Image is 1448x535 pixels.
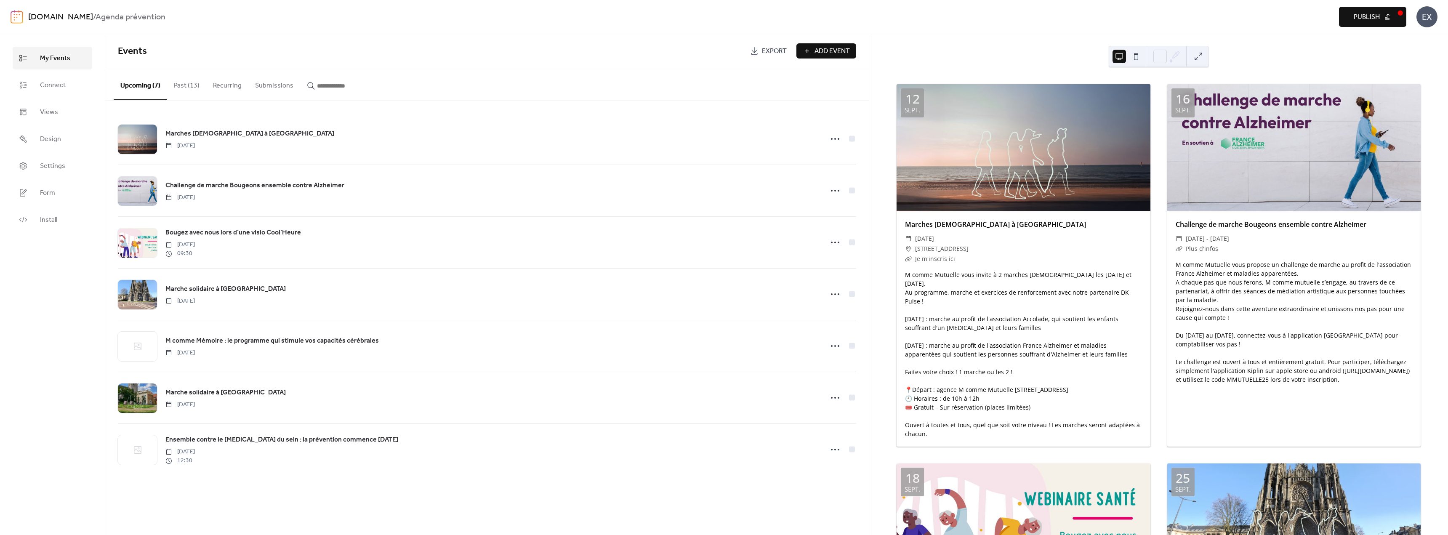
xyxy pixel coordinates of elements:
div: sept. [905,486,920,492]
span: Design [40,134,61,144]
a: Challenge de marche Bougeons ensemble contre Alzheimer [1176,220,1366,229]
img: logo [11,10,23,24]
a: Settings [13,154,92,177]
a: Marche solidaire à [GEOGRAPHIC_DATA] [165,387,286,398]
span: Connect [40,80,66,90]
span: Marche solidaire à [GEOGRAPHIC_DATA] [165,388,286,398]
div: 18 [905,472,920,484]
div: M comme Mutuelle vous propose un challenge de marche au profit de l'association France Alzheimer ... [1167,260,1421,384]
span: Bougez avec nous lors d’une visio Cool’Heure [165,228,301,238]
div: sept. [1175,486,1191,492]
span: [DATE] [165,193,195,202]
button: Add Event [796,43,856,59]
button: Submissions [248,68,300,99]
div: 12 [905,93,920,105]
a: Export [744,43,793,59]
a: Je m'inscris ici [915,255,955,263]
a: Design [13,128,92,150]
div: 25 [1176,472,1190,484]
b: Agenda prévention [96,9,165,25]
a: Challenge de marche Bougeons ensemble contre Alzheimer [165,180,344,191]
button: Publish [1339,7,1406,27]
b: / [93,9,96,25]
span: [DATE] [915,234,934,244]
button: Past (13) [167,68,206,99]
div: sept. [1175,107,1191,113]
a: [STREET_ADDRESS] [915,244,969,254]
a: Plus d'infos [1186,245,1218,253]
span: 09:30 [165,249,195,258]
button: Recurring [206,68,248,99]
span: Install [40,215,57,225]
a: Bougez avec nous lors d’une visio Cool’Heure [165,227,301,238]
a: Connect [13,74,92,96]
span: Settings [40,161,65,171]
span: Ensemble contre le [MEDICAL_DATA] du sein : la prévention commence [DATE] [165,435,398,445]
span: [DATE] [165,141,195,150]
span: Publish [1354,12,1380,22]
button: Upcoming (7) [114,68,167,100]
span: [DATE] - [DATE] [1186,234,1229,244]
a: Ensemble contre le [MEDICAL_DATA] du sein : la prévention commence [DATE] [165,434,398,445]
a: Install [13,208,92,231]
span: [DATE] [165,349,195,357]
span: Views [40,107,58,117]
span: [DATE] [165,240,195,249]
span: My Events [40,53,70,64]
a: My Events [13,47,92,69]
span: Form [40,188,55,198]
a: Marche solidaire à [GEOGRAPHIC_DATA] [165,284,286,295]
a: [URL][DOMAIN_NAME] [1344,367,1408,375]
a: [DOMAIN_NAME] [28,9,93,25]
span: Challenge de marche Bougeons ensemble contre Alzheimer [165,181,344,191]
span: 12:30 [165,456,195,465]
a: Marches [DEMOGRAPHIC_DATA] à [GEOGRAPHIC_DATA] [905,220,1086,229]
a: Form [13,181,92,204]
div: ​ [905,244,912,254]
div: EX [1416,6,1437,27]
div: ​ [905,254,912,264]
a: Views [13,101,92,123]
span: Events [118,42,147,61]
span: Marche solidaire à [GEOGRAPHIC_DATA] [165,284,286,294]
div: M comme Mutuelle vous invite à 2 marches [DEMOGRAPHIC_DATA] les [DATE] et [DATE]. Au programme, m... [897,270,1150,438]
span: M comme Mémoire : le programme qui stimule vos capacités cérébrales [165,336,379,346]
a: Marches [DEMOGRAPHIC_DATA] à [GEOGRAPHIC_DATA] [165,128,334,139]
span: [DATE] [165,297,195,306]
div: sept. [905,107,920,113]
span: Marches [DEMOGRAPHIC_DATA] à [GEOGRAPHIC_DATA] [165,129,334,139]
span: [DATE] [165,400,195,409]
span: Add Event [814,46,850,56]
div: ​ [1176,244,1182,254]
div: ​ [905,234,912,244]
a: M comme Mémoire : le programme qui stimule vos capacités cérébrales [165,335,379,346]
div: ​ [1176,234,1182,244]
div: 16 [1176,93,1190,105]
span: Export [762,46,787,56]
span: [DATE] [165,447,195,456]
